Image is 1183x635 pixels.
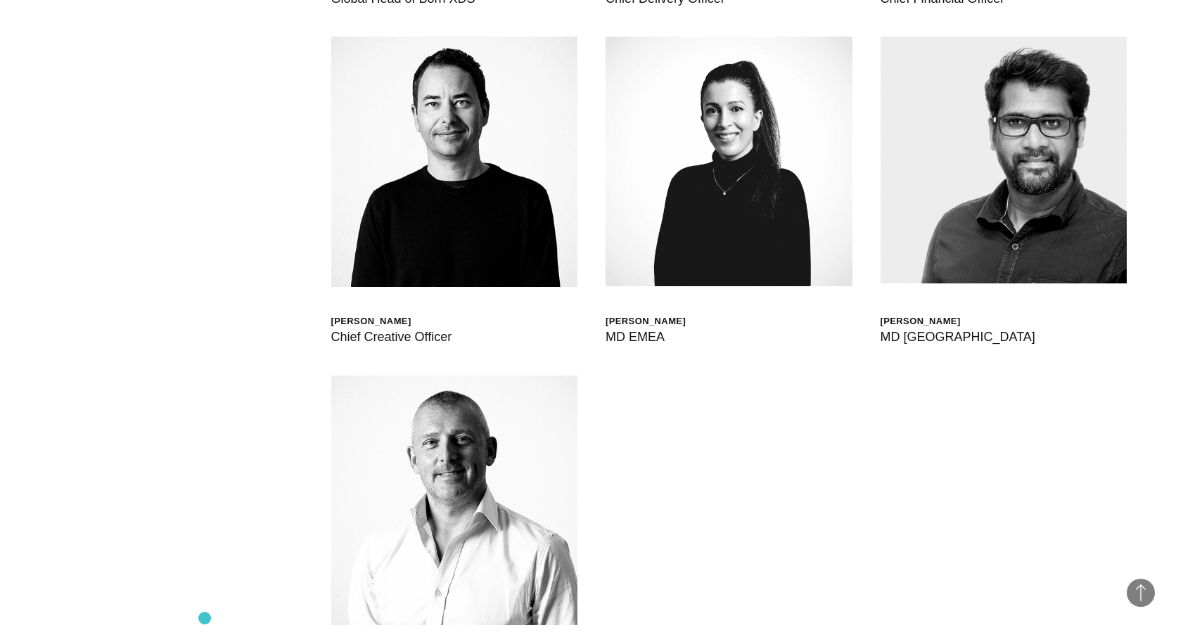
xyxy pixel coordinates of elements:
[881,37,1127,283] img: Sathish Elumalai
[1127,579,1155,607] button: Back to Top
[881,315,1035,327] div: [PERSON_NAME]
[331,376,578,625] img: Steve Waller
[606,327,686,347] div: MD EMEA
[331,327,452,347] div: Chief Creative Officer
[606,315,686,327] div: [PERSON_NAME]
[881,327,1035,347] div: MD [GEOGRAPHIC_DATA]
[331,315,452,327] div: [PERSON_NAME]
[606,37,852,286] img: HELEN JOANNA WOOD
[331,37,578,286] img: Mark Allardice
